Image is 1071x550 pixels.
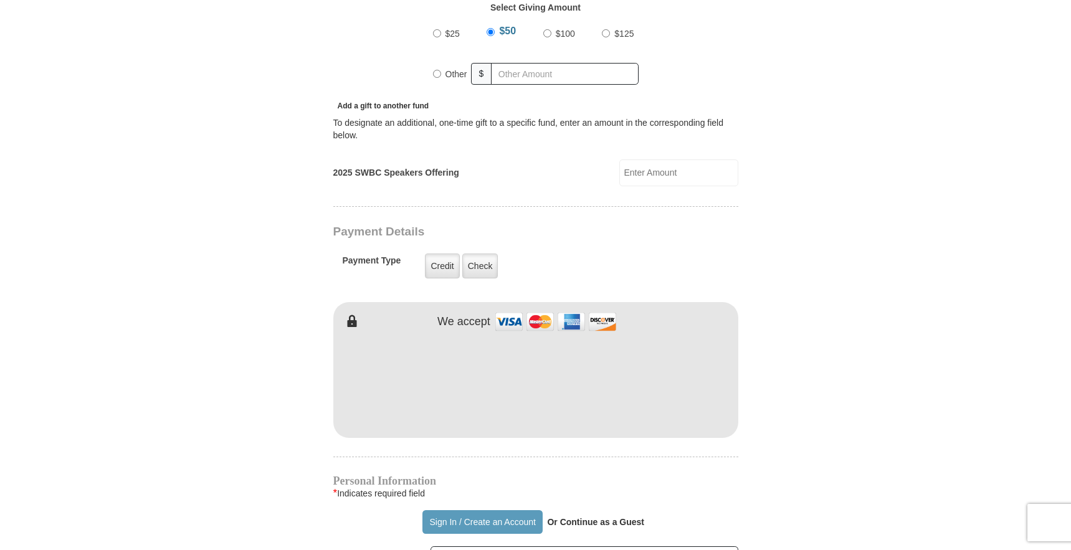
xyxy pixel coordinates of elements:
strong: Or Continue as a Guest [547,517,644,527]
span: $50 [499,26,516,36]
span: $25 [445,29,460,39]
span: $125 [614,29,634,39]
label: 2025 SWBC Speakers Offering [333,166,459,179]
label: Credit [425,254,459,278]
h4: Personal Information [333,476,738,486]
img: credit cards accepted [493,308,618,335]
h5: Payment Type [343,255,401,272]
h3: Payment Details [333,225,651,239]
div: Indicates required field [333,486,738,501]
input: Enter Amount [619,159,738,186]
input: Other Amount [491,63,638,85]
button: Sign In / Create an Account [422,510,543,534]
span: $ [471,63,492,85]
label: Check [462,254,498,278]
span: Other [445,69,467,79]
div: To designate an additional, one-time gift to a specific fund, enter an amount in the correspondin... [333,116,738,141]
strong: Select Giving Amount [490,2,581,12]
h4: We accept [437,315,490,329]
span: $100 [556,29,575,39]
span: Add a gift to another fund [333,102,429,110]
